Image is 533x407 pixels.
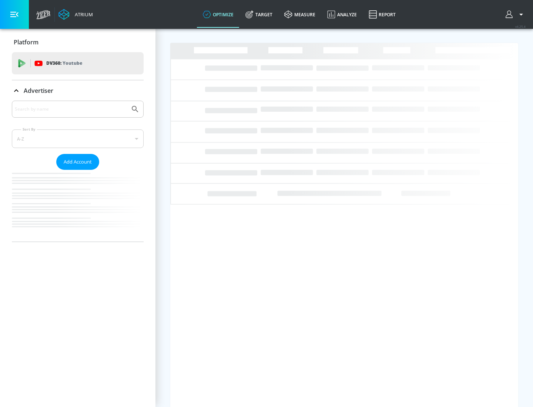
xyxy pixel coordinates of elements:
[12,52,144,74] div: DV360: Youtube
[363,1,402,28] a: Report
[58,9,93,20] a: Atrium
[72,11,93,18] div: Atrium
[278,1,321,28] a: measure
[239,1,278,28] a: Target
[64,158,92,166] span: Add Account
[515,24,526,28] span: v 4.25.4
[21,127,37,132] label: Sort By
[12,170,144,242] nav: list of Advertiser
[321,1,363,28] a: Analyze
[12,129,144,148] div: A-Z
[24,87,53,95] p: Advertiser
[12,32,144,53] div: Platform
[46,59,82,67] p: DV360:
[63,59,82,67] p: Youtube
[56,154,99,170] button: Add Account
[12,80,144,101] div: Advertiser
[15,104,127,114] input: Search by name
[14,38,38,46] p: Platform
[197,1,239,28] a: optimize
[12,101,144,242] div: Advertiser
